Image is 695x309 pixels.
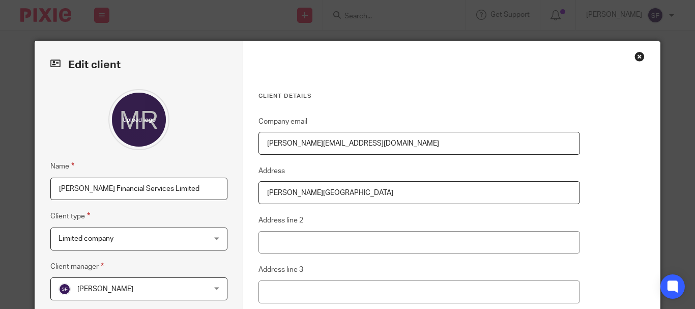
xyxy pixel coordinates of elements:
span: Limited company [59,235,113,242]
label: Address line 2 [258,215,303,226]
h2: Edit client [50,57,227,74]
label: Company email [258,117,307,127]
label: Client manager [50,261,104,272]
img: svg%3E [59,283,71,295]
h3: Client details [258,92,580,100]
label: Address line 3 [258,265,303,275]
div: Close this dialog window [634,51,645,62]
span: [PERSON_NAME] [77,286,133,293]
label: Client type [50,210,90,222]
label: Address [258,166,285,176]
label: Name [50,160,74,172]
